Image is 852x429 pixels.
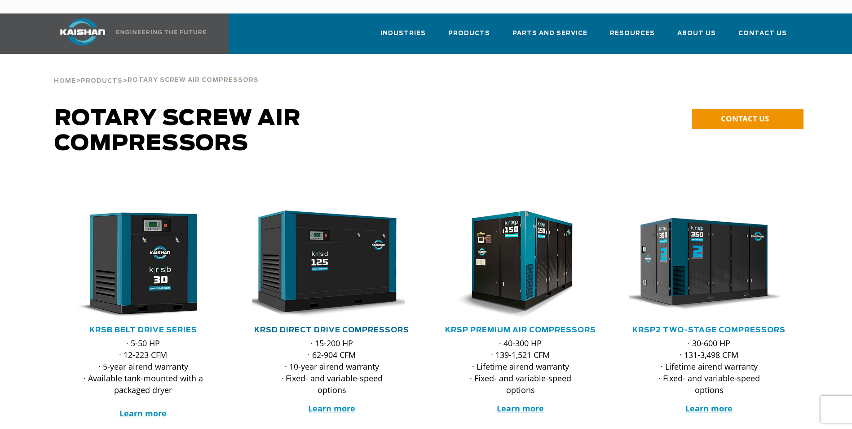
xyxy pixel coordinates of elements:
a: Products [448,22,490,52]
a: Learn more [119,408,167,419]
a: About Us [677,22,716,52]
p: · 40-300 HP · 139-1,521 CFM · Lifetime airend warranty · Fixed- and variable-speed options [459,337,583,396]
a: Learn more [685,403,733,414]
div: krsd125 [252,210,412,318]
span: Resources [610,28,655,39]
a: Kaishan USA [49,13,208,54]
span: Industries [380,28,426,39]
p: · 30-600 HP · 131-3,498 CFM · Lifetime airend warranty · Fixed- and variable-speed options [647,337,771,396]
p: · 5-50 HP · 12-223 CFM · 5-year airend warranty · Available tank-mounted with a packaged dryer [81,337,205,419]
a: Products [81,76,123,85]
span: Parts and Service [512,28,587,39]
span: Rotary Screw Air Compressors [128,77,259,83]
a: KRSP2 Two-Stage Compressors [632,326,786,334]
a: Contact Us [738,22,787,52]
span: Rotary Screw Air Compressors [54,108,301,155]
img: krsb30 [57,210,216,318]
span: Products [81,78,123,84]
img: krsd125 [245,210,405,318]
span: CONTACT US [721,113,769,124]
a: Parts and Service [512,22,587,52]
div: krsp350 [629,210,789,318]
a: KRSD Direct Drive Compressors [254,326,409,334]
a: KRSB Belt Drive Series [89,326,197,334]
a: CONTACT US [692,109,803,129]
div: krsp150 [441,210,600,318]
img: krsp150 [434,210,594,318]
p: · 15-200 HP · 62-904 CFM · 10-year airend warranty · Fixed- and variable-speed options [270,337,394,396]
span: Contact Us [738,28,787,39]
a: Learn more [497,403,544,414]
span: About Us [677,28,716,39]
span: Home [54,78,76,84]
a: Learn more [308,403,355,414]
img: Engineering the future [116,30,206,34]
a: KRSP Premium Air Compressors [445,326,596,334]
div: > > [54,54,259,88]
a: Resources [610,22,655,52]
a: Home [54,76,76,85]
a: Industries [380,22,426,52]
div: krsb30 [63,210,223,318]
span: Products [448,28,490,39]
img: kaishan logo [49,18,116,45]
img: krsp350 [622,210,782,318]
